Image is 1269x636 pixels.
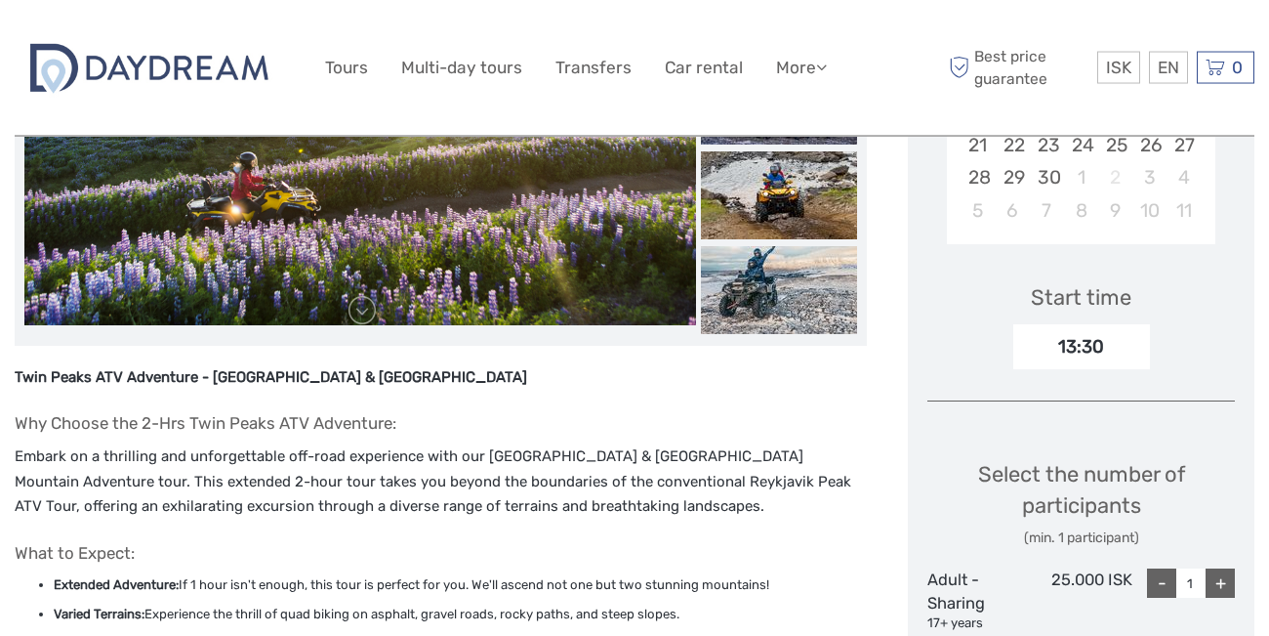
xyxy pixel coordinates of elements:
[996,161,1030,193] div: Choose Monday, September 29th, 2025
[1098,194,1132,227] div: Choose Thursday, October 9th, 2025
[927,529,1235,548] div: (min. 1 participant)
[325,54,368,82] a: Tours
[1098,161,1132,193] div: Not available Thursday, October 2nd, 2025
[996,129,1030,161] div: Choose Monday, September 22nd, 2025
[1064,194,1098,227] div: Choose Wednesday, October 8th, 2025
[945,46,1093,89] span: Best price guarantee
[1167,129,1201,161] div: Choose Saturday, September 27th, 2025
[15,543,867,563] h4: What to Expect:
[1132,194,1167,227] div: Choose Friday, October 10th, 2025
[1064,129,1098,161] div: Choose Wednesday, September 24th, 2025
[555,54,632,82] a: Transfers
[54,574,867,596] li: If 1 hour isn't enough, this tour is perfect for you. We'll ascend not one but two stunning mount...
[15,368,527,386] strong: Twin Peaks ATV Adventure - [GEOGRAPHIC_DATA] & [GEOGRAPHIC_DATA]
[401,54,522,82] a: Multi-day tours
[701,151,857,239] img: 403d38e237a84585a66c8c8035fe5b2f_slider_thumbnail.jpeg
[15,445,867,520] p: Embark on a thrilling and unforgettable off-road experience with our [GEOGRAPHIC_DATA] & [GEOGRAP...
[1106,58,1131,77] span: ISK
[225,30,248,54] button: Open LiveChat chat widget
[927,459,1235,548] div: Select the number of participants
[1064,161,1098,193] div: Choose Wednesday, October 1st, 2025
[1206,569,1235,598] div: +
[961,129,995,161] div: Choose Sunday, September 21st, 2025
[1031,282,1131,313] div: Start time
[54,607,144,621] strong: Varied Terrains:
[961,161,995,193] div: Choose Sunday, September 28th, 2025
[701,246,857,334] img: 86776cf741ef4040bb3c9d7bcfa991c2_slider_thumbnail.jpeg
[1132,129,1167,161] div: Choose Friday, September 26th, 2025
[27,34,221,50] p: We're away right now. Please check back later!
[1013,324,1150,369] div: 13:30
[1147,569,1176,598] div: -
[927,569,1030,633] div: Adult - Sharing
[54,604,867,625] li: Experience the thrill of quad biking on asphalt, gravel roads, rocky paths, and steep slopes.
[1167,161,1201,193] div: Choose Saturday, October 4th, 2025
[54,577,179,592] strong: Extended Adventure:
[927,615,1030,633] div: 17+ years
[1098,129,1132,161] div: Choose Thursday, September 25th, 2025
[996,194,1030,227] div: Choose Monday, October 6th, 2025
[1229,58,1246,77] span: 0
[961,194,995,227] div: Choose Sunday, October 5th, 2025
[1030,161,1064,193] div: Choose Tuesday, September 30th, 2025
[776,54,827,82] a: More
[1030,129,1064,161] div: Choose Tuesday, September 23rd, 2025
[15,413,867,433] h4: Why Choose the 2-Hrs Twin Peaks ATV Adventure:
[1132,161,1167,193] div: Choose Friday, October 3rd, 2025
[1149,52,1188,84] div: EN
[1167,194,1201,227] div: Choose Saturday, October 11th, 2025
[665,54,743,82] a: Car rental
[1030,194,1064,227] div: Choose Tuesday, October 7th, 2025
[1030,569,1132,633] div: 25.000 ISK
[15,34,283,102] img: 2722-c67f3ee1-da3f-448a-ae30-a82a1b1ec634_logo_big.jpg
